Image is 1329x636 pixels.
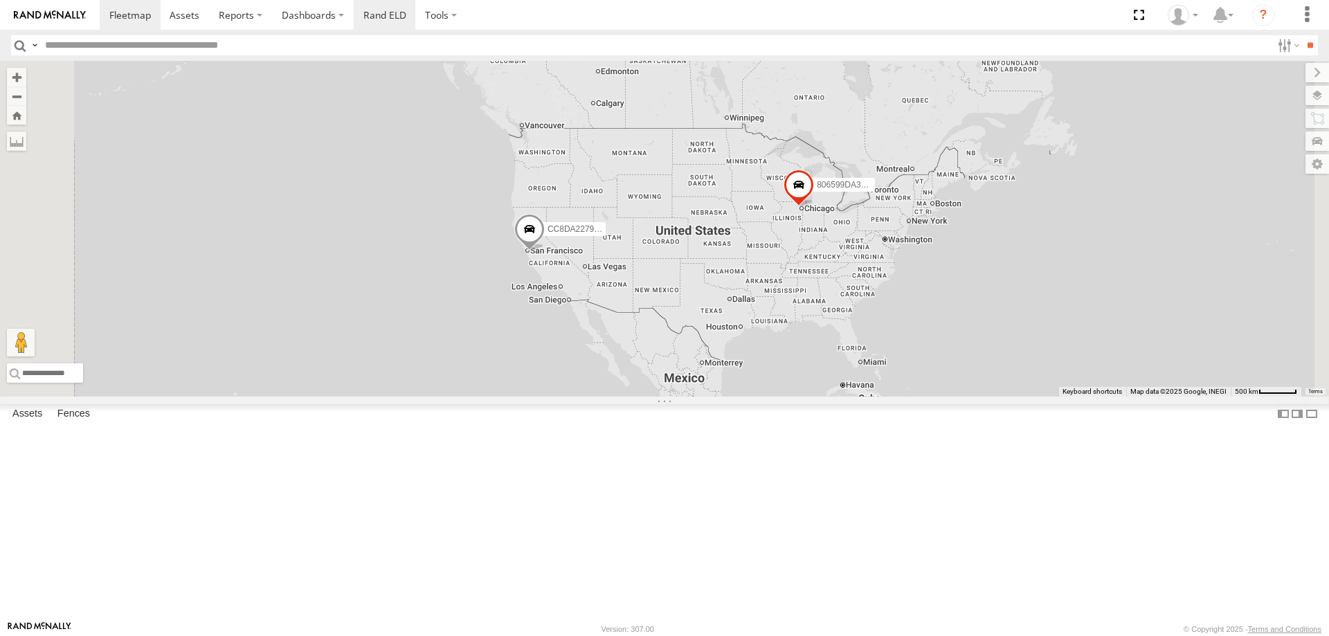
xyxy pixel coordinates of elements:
[548,224,609,234] span: CC8DA2279C48
[1305,404,1319,424] label: Hide Summary Table
[8,622,71,636] a: Visit our Website
[6,404,49,424] label: Assets
[7,106,26,125] button: Zoom Home
[1231,387,1301,397] button: Map Scale: 500 km per 52 pixels
[14,10,86,20] img: rand-logo.svg
[1252,4,1274,26] i: ?
[7,87,26,106] button: Zoom out
[29,35,40,55] label: Search Query
[817,180,875,190] span: 806599DA3F04
[1184,625,1321,633] div: © Copyright 2025 -
[1308,389,1323,394] a: Terms (opens in new tab)
[1063,387,1122,397] button: Keyboard shortcuts
[1163,5,1203,26] div: Dan Bensfield
[7,131,26,151] label: Measure
[1272,35,1302,55] label: Search Filter Options
[1305,154,1329,174] label: Map Settings
[1235,388,1258,395] span: 500 km
[1290,404,1304,424] label: Dock Summary Table to the Right
[1276,404,1290,424] label: Dock Summary Table to the Left
[1130,388,1227,395] span: Map data ©2025 Google, INEGI
[7,329,35,356] button: Drag Pegman onto the map to open Street View
[7,68,26,87] button: Zoom in
[1248,625,1321,633] a: Terms and Conditions
[602,625,654,633] div: Version: 307.00
[51,404,97,424] label: Fences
